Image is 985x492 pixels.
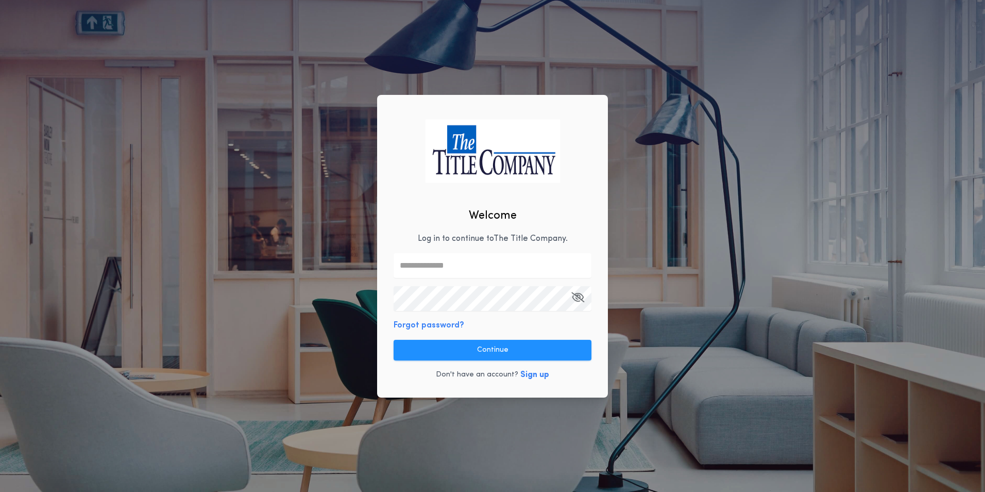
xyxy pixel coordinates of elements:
[394,319,464,332] button: Forgot password?
[436,370,518,380] p: Don't have an account?
[418,233,568,245] p: Log in to continue to The Title Company .
[394,340,591,360] button: Continue
[520,369,549,381] button: Sign up
[425,119,560,183] img: logo
[469,207,517,224] h2: Welcome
